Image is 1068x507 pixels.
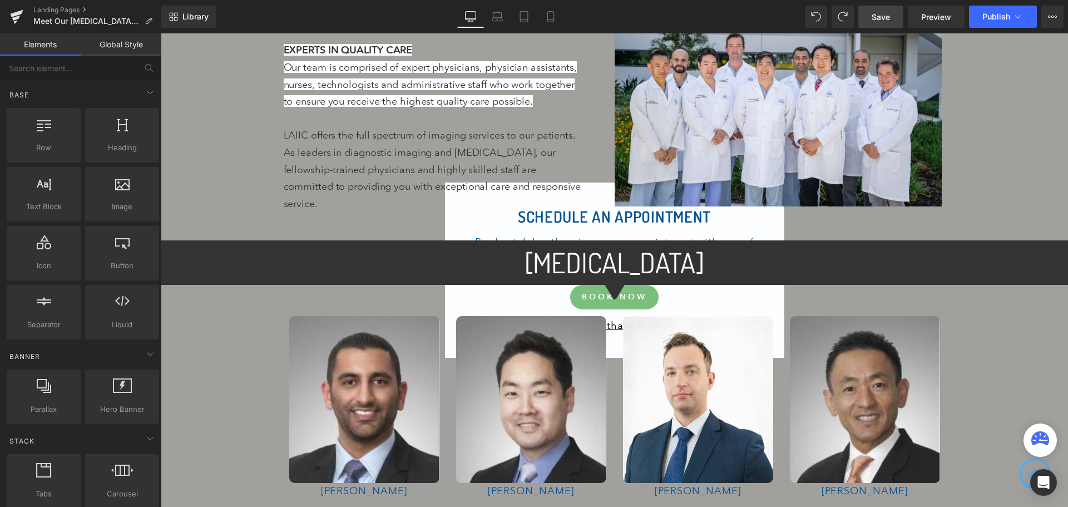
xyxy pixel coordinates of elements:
[629,450,779,466] p: [PERSON_NAME]
[182,12,209,22] span: Library
[832,6,854,28] button: Redo
[8,351,41,362] span: Banner
[88,201,156,213] span: Image
[969,6,1037,28] button: Publish
[908,6,965,28] a: Preview
[364,211,543,247] span: [MEDICAL_DATA]
[858,424,891,457] svg: Scroll to Top
[462,283,612,450] img: dr paul oconnor radiology los angeles
[123,93,423,179] p: LAIIC offers the full spectrum of imaging services to our patients. As leaders in diagnostic imag...
[88,142,156,154] span: Heading
[8,90,30,100] span: Base
[88,403,156,415] span: Hero Banner
[33,6,161,14] a: Landing Pages
[10,260,77,272] span: Icon
[10,142,77,154] span: Row
[872,11,890,23] span: Save
[537,6,564,28] a: Mobile
[1041,6,1064,28] button: More
[921,11,951,23] span: Preview
[10,488,77,500] span: Tabs
[128,450,279,466] p: [PERSON_NAME]
[295,283,446,450] img: doctor joseph park interventional radiologist
[511,6,537,28] a: Tablet
[457,6,484,28] a: Desktop
[161,6,216,28] a: New Library
[295,450,446,466] p: [PERSON_NAME]
[8,436,36,446] span: Stack
[462,450,612,466] p: [PERSON_NAME]
[123,10,252,22] b: EXPERTS IN QUALITY CARE
[10,319,77,331] span: Separator
[982,12,1010,21] span: Publish
[805,6,827,28] button: Undo
[10,403,77,415] span: Parallax
[81,33,161,56] a: Global Style
[123,28,417,73] span: Our team is comprised of expert physicians, physician assistants, nurses, technologists and admin...
[88,260,156,272] span: Button
[33,17,140,26] span: Meet Our [MEDICAL_DATA] Team
[10,201,77,213] span: Text Block
[484,6,511,28] a: Laptop
[1030,469,1057,496] div: Open Intercom Messenger
[88,319,156,331] span: Liquid
[88,488,156,500] span: Carousel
